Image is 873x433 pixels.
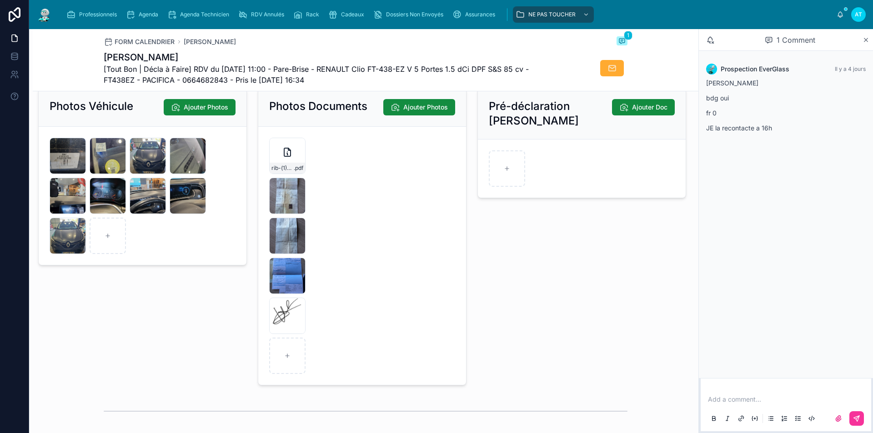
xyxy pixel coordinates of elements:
a: Dossiers Non Envoyés [371,6,450,23]
span: Ajouter Doc [632,103,667,112]
span: Ajouter Photos [403,103,448,112]
a: RDV Annulés [236,6,291,23]
a: Agenda [123,6,165,23]
a: [PERSON_NAME] [184,37,236,46]
span: Agenda [139,11,158,18]
a: Agenda Technicien [165,6,236,23]
button: 1 [617,36,627,47]
span: Dossiers Non Envoyés [386,11,443,18]
img: App logo [36,7,53,22]
div: scrollable content [60,5,837,25]
span: RDV Annulés [251,11,284,18]
span: Professionnels [79,11,117,18]
span: AT [855,11,862,18]
a: Rack [291,6,326,23]
p: [PERSON_NAME] [706,78,866,88]
h2: Pré-déclaration [PERSON_NAME] [489,99,612,128]
span: rib-(1)-(4) [271,164,294,172]
span: Agenda Technicien [180,11,229,18]
button: Ajouter Doc [612,99,675,115]
span: Il y a 4 jours [835,65,866,72]
span: Cadeaux [341,11,364,18]
a: NE PAS TOUCHER [513,6,594,23]
button: Ajouter Photos [164,99,236,115]
p: bdg oui [706,93,866,103]
span: 1 Comment [777,35,815,45]
span: NE PAS TOUCHER [528,11,576,18]
button: Ajouter Photos [383,99,455,115]
p: fr 0 [706,108,866,118]
span: Rack [306,11,319,18]
h2: Photos Documents [269,99,367,114]
a: Cadeaux [326,6,371,23]
span: .pdf [294,164,303,172]
a: FORM CALENDRIER [104,37,175,46]
span: Ajouter Photos [184,103,228,112]
span: Prospection EverGlass [721,65,789,74]
span: Assurances [465,11,495,18]
h2: Photos Véhicule [50,99,133,114]
h1: [PERSON_NAME] [104,51,559,64]
span: [Tout Bon | Décla à Faire] RDV du [DATE] 11:00 - Pare-Brise - RENAULT Clio FT-438-EZ V 5 Portes 1... [104,64,559,85]
span: FORM CALENDRIER [115,37,175,46]
a: Professionnels [64,6,123,23]
a: Assurances [450,6,502,23]
span: 1 [624,31,632,40]
p: JE la recontacte a 16h [706,123,866,133]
